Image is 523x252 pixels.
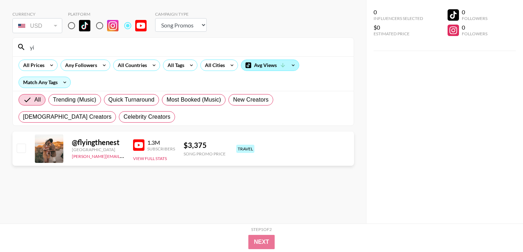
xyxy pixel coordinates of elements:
[374,31,423,36] div: Estimated Price
[23,113,112,121] span: [DEMOGRAPHIC_DATA] Creators
[236,145,254,153] div: travel
[155,11,207,17] div: Campaign Type
[133,139,144,151] img: YouTube
[12,17,62,35] div: Currency is locked to USD
[374,16,423,21] div: Influencers Selected
[19,60,46,71] div: All Prices
[462,31,487,36] div: Followers
[248,235,275,249] button: Next
[462,24,487,31] div: 0
[35,96,41,104] span: All
[462,9,487,16] div: 0
[123,113,170,121] span: Celebrity Creators
[12,11,62,17] div: Currency
[133,156,167,161] button: View Full Stats
[61,60,99,71] div: Any Followers
[14,20,61,32] div: USD
[147,139,175,146] div: 1.3M
[233,96,269,104] span: New Creators
[163,60,186,71] div: All Tags
[109,96,155,104] span: Quick Turnaround
[462,16,487,21] div: Followers
[72,138,125,147] div: @ flyingthenest
[184,141,226,150] div: $ 3,375
[167,96,221,104] span: Most Booked (Music)
[201,60,226,71] div: All Cities
[26,41,349,53] input: Search by User Name
[374,24,423,31] div: $0
[184,151,226,156] div: Song Promo Price
[68,11,152,17] div: Platform
[107,20,118,31] img: Instagram
[135,20,147,31] img: YouTube
[374,9,423,16] div: 0
[53,96,96,104] span: Trending (Music)
[241,60,299,71] div: Avg Views
[113,60,148,71] div: All Countries
[72,152,177,159] a: [PERSON_NAME][EMAIL_ADDRESS][DOMAIN_NAME]
[72,147,125,152] div: [GEOGRAPHIC_DATA]
[19,77,70,88] div: Match Any Tags
[487,216,514,243] iframe: Drift Widget Chat Controller
[147,146,175,151] div: Subscribers
[79,20,90,31] img: TikTok
[251,227,272,232] div: Step 1 of 2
